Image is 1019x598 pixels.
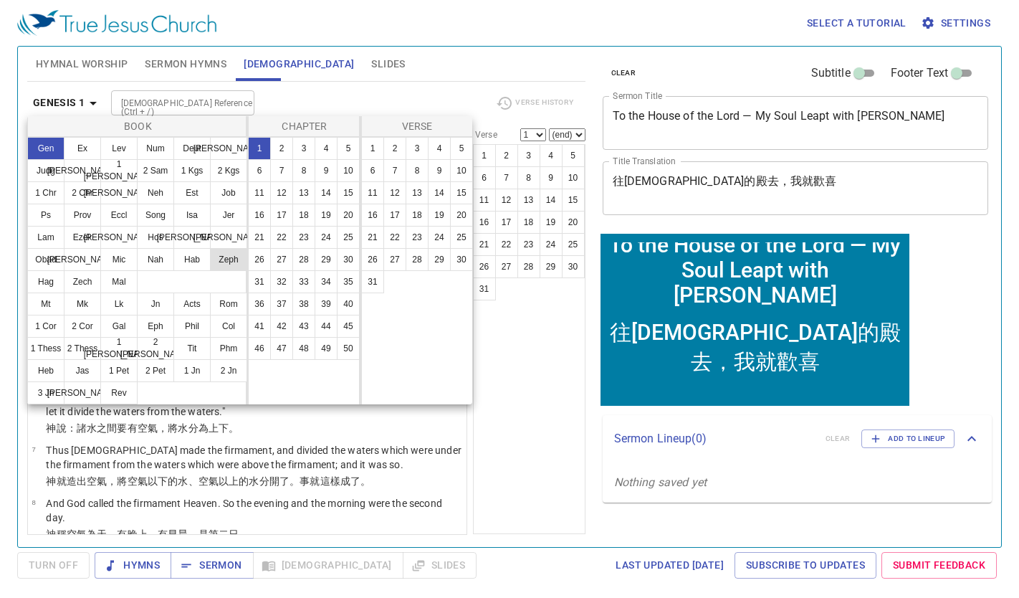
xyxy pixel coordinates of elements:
button: 6 [248,159,271,182]
button: 2 Thess [64,337,101,360]
button: 21 [248,226,271,249]
button: Mk [64,293,101,315]
button: Gal [100,315,138,338]
button: 14 [315,181,338,204]
button: [PERSON_NAME] [210,137,247,160]
button: Jn [137,293,174,315]
button: Isa [173,204,211,227]
button: 21 [361,226,384,249]
button: 44 [315,315,338,338]
p: Chapter [252,119,358,133]
button: 33 [292,270,315,293]
button: 23 [292,226,315,249]
button: 1 Chr [27,181,64,204]
button: 23 [406,226,429,249]
button: 1 [361,137,384,160]
button: Phm [210,337,247,360]
button: 45 [337,315,360,338]
button: 38 [292,293,315,315]
button: 1 Cor [27,315,64,338]
button: 1 [PERSON_NAME] [100,159,138,182]
button: 17 [270,204,293,227]
button: 1 Kgs [173,159,211,182]
button: 9 [315,159,338,182]
button: Jer [210,204,247,227]
button: 8 [292,159,315,182]
button: 46 [248,337,271,360]
button: Mt [27,293,64,315]
button: 25 [450,226,473,249]
button: 31 [248,270,271,293]
button: 18 [406,204,429,227]
button: 26 [361,248,384,271]
button: Num [137,137,174,160]
button: 17 [383,204,406,227]
button: 48 [292,337,315,360]
button: [PERSON_NAME] [100,181,138,204]
button: 16 [361,204,384,227]
button: 34 [315,270,338,293]
button: Est [173,181,211,204]
button: Nah [137,248,174,271]
button: 35 [337,270,360,293]
button: 2 [PERSON_NAME] [137,337,174,360]
button: [PERSON_NAME] [173,226,211,249]
button: 25 [337,226,360,249]
button: 1 [PERSON_NAME] [100,337,138,360]
button: Rom [210,293,247,315]
p: Book [31,119,245,133]
button: 27 [270,248,293,271]
button: Zech [64,270,101,293]
button: 2 Kgs [210,159,247,182]
button: Hos [137,226,174,249]
button: 29 [315,248,338,271]
button: 2 Pet [137,359,174,382]
button: Mic [100,248,138,271]
button: 41 [248,315,271,338]
button: 13 [292,181,315,204]
button: Hag [27,270,64,293]
button: [PERSON_NAME] [100,226,138,249]
button: 27 [383,248,406,271]
button: 2 Chr [64,181,101,204]
button: Song [137,204,174,227]
button: 31 [361,270,384,293]
button: Acts [173,293,211,315]
button: 5 [337,137,360,160]
button: 11 [248,181,271,204]
button: 2 Jn [210,359,247,382]
button: 18 [292,204,315,227]
button: 24 [315,226,338,249]
button: 7 [270,159,293,182]
button: 28 [292,248,315,271]
button: 12 [383,181,406,204]
button: 19 [428,204,451,227]
button: Lam [27,226,64,249]
button: Zeph [210,248,247,271]
button: 15 [337,181,360,204]
button: Ezek [64,226,101,249]
button: [PERSON_NAME] [64,248,101,271]
button: Eph [137,315,174,338]
button: Lk [100,293,138,315]
button: 29 [428,248,451,271]
button: 2 [270,137,293,160]
button: 4 [428,137,451,160]
button: 3 Jn [27,381,64,404]
button: 37 [270,293,293,315]
p: Verse [365,119,469,133]
button: Phil [173,315,211,338]
div: 往[DEMOGRAPHIC_DATA]的殿去，我就歡喜 [7,88,309,147]
button: Rev [100,381,138,404]
button: Mal [100,270,138,293]
button: 15 [450,181,473,204]
button: 24 [428,226,451,249]
button: [PERSON_NAME] [64,159,101,182]
button: Eccl [100,204,138,227]
button: Lev [100,137,138,160]
button: 16 [248,204,271,227]
button: 4 [315,137,338,160]
button: 32 [270,270,293,293]
button: 1 Jn [173,359,211,382]
button: 1 Thess [27,337,64,360]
